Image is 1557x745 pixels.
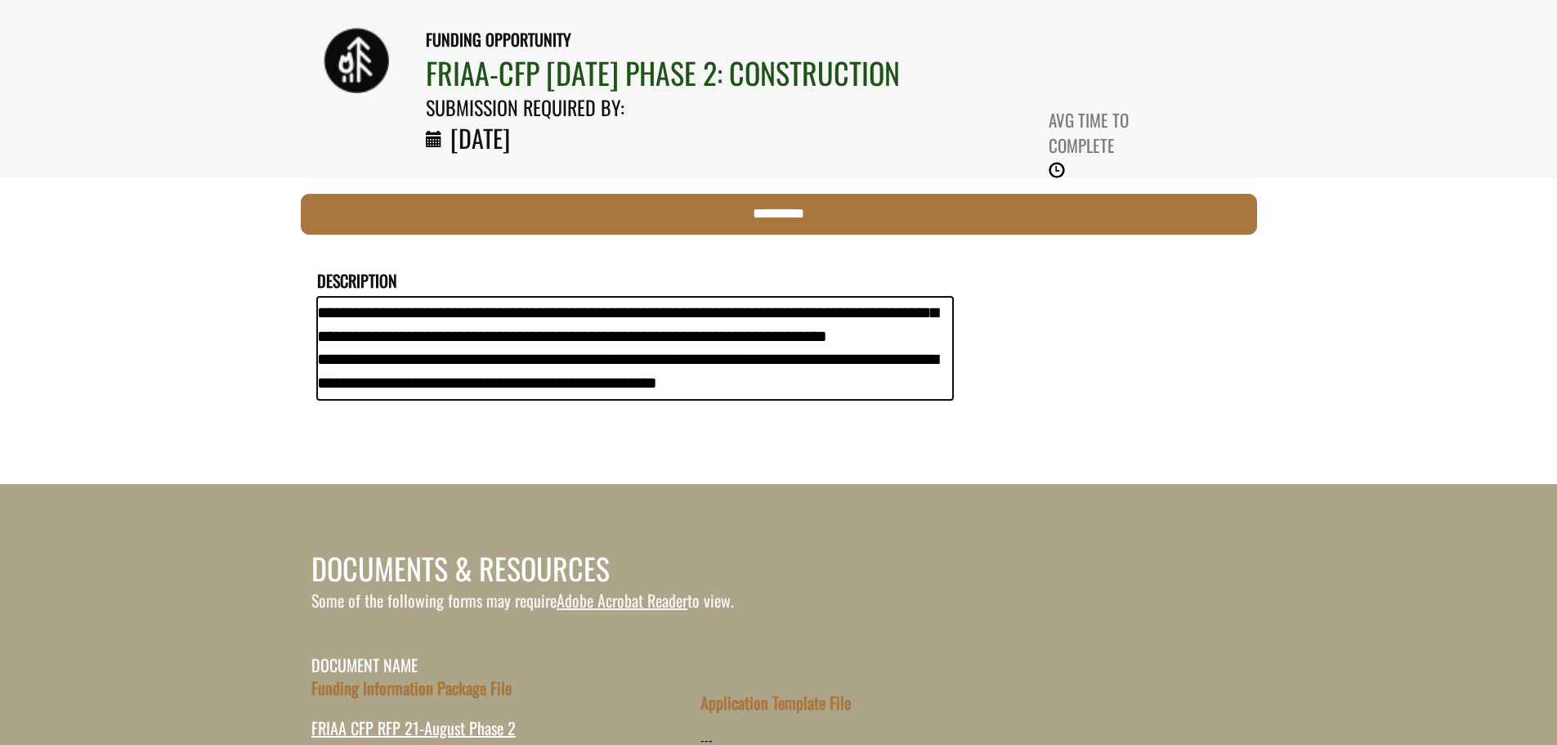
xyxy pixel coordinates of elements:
a: Adobe Acrobat Reader [557,588,687,613]
fieldset: DETAILS [313,251,1245,418]
div: funding opportunity [426,28,1179,52]
img: WRP-1.png [324,28,389,93]
div: Funding Opportunity Details [313,251,1245,468]
div: [DATE] [442,121,510,156]
textarea: Description [317,297,953,400]
label: Funding Information Package File [311,676,512,700]
label: Application Template File [700,691,851,715]
div: SUBMISSION REQUIRED BY: [426,93,713,121]
div: FRIAA-CFP [DATE] PHASE 2: CONSTRUCTION [426,52,1179,93]
label: Description [317,269,397,293]
div: AVG TIME TO COMPLETE [1049,107,1180,158]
